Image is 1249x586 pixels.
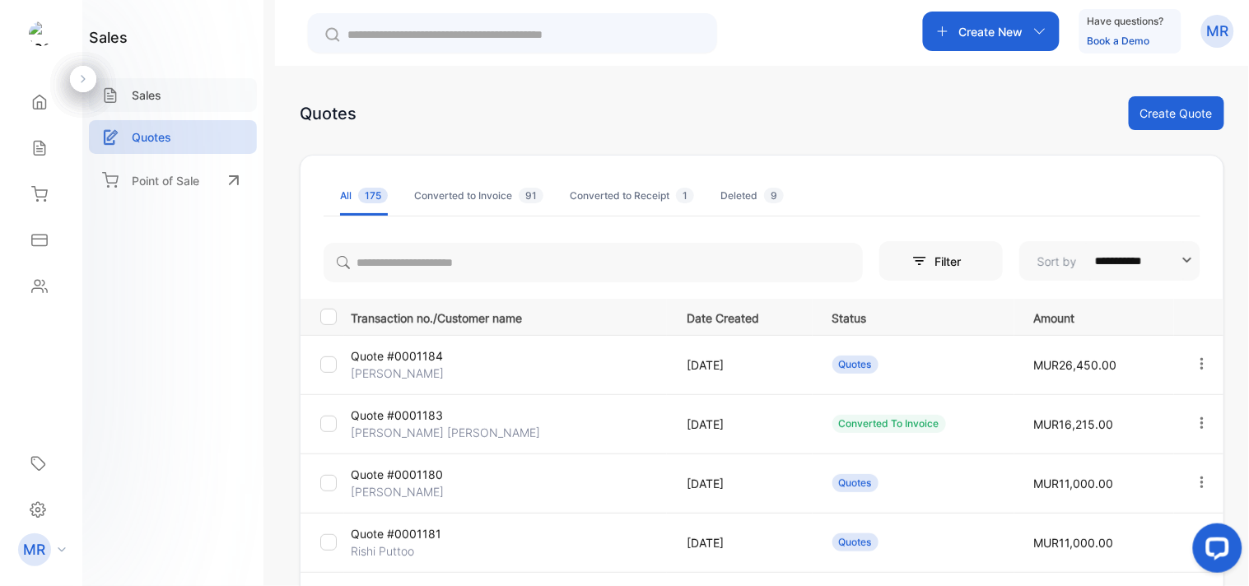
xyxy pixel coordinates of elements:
[923,12,1060,51] button: Create New
[1034,306,1160,327] p: Amount
[1034,477,1114,491] span: MUR11,000.00
[687,534,798,551] p: [DATE]
[832,415,946,433] div: Converted To Invoice
[414,188,543,203] div: Converted to Invoice
[1088,13,1164,30] p: Have questions?
[24,539,46,560] p: MR
[687,306,798,327] p: Date Created
[1201,12,1234,51] button: MR
[1037,253,1077,270] p: Sort by
[764,188,784,203] span: 9
[351,407,456,424] p: Quote #0001183
[570,188,694,203] div: Converted to Receipt
[300,101,357,126] div: Quotes
[351,542,456,560] p: Rishi Puttoo
[132,86,161,104] p: Sales
[1129,96,1224,130] button: Create Quote
[351,365,456,382] p: [PERSON_NAME]
[1034,417,1114,431] span: MUR16,215.00
[832,306,1000,327] p: Status
[1180,517,1249,586] iframe: LiveChat chat widget
[351,525,456,542] p: Quote #0001181
[351,347,456,365] p: Quote #0001184
[832,474,878,492] div: Quotes
[340,188,388,203] div: All
[832,356,878,374] div: Quotes
[687,356,798,374] p: [DATE]
[1034,358,1117,372] span: MUR26,450.00
[29,21,54,46] img: logo
[351,466,456,483] p: Quote #0001180
[720,188,784,203] div: Deleted
[519,188,543,203] span: 91
[1207,21,1229,42] p: MR
[1019,241,1200,281] button: Sort by
[89,78,257,112] a: Sales
[832,533,878,551] div: Quotes
[351,483,456,500] p: [PERSON_NAME]
[351,424,540,441] p: [PERSON_NAME] [PERSON_NAME]
[676,188,694,203] span: 1
[132,172,199,189] p: Point of Sale
[89,162,257,198] a: Point of Sale
[351,306,666,327] p: Transaction no./Customer name
[959,23,1023,40] p: Create New
[687,416,798,433] p: [DATE]
[1034,536,1114,550] span: MUR11,000.00
[89,120,257,154] a: Quotes
[132,128,171,146] p: Quotes
[1088,35,1150,47] a: Book a Demo
[89,26,128,49] h1: sales
[687,475,798,492] p: [DATE]
[358,188,388,203] span: 175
